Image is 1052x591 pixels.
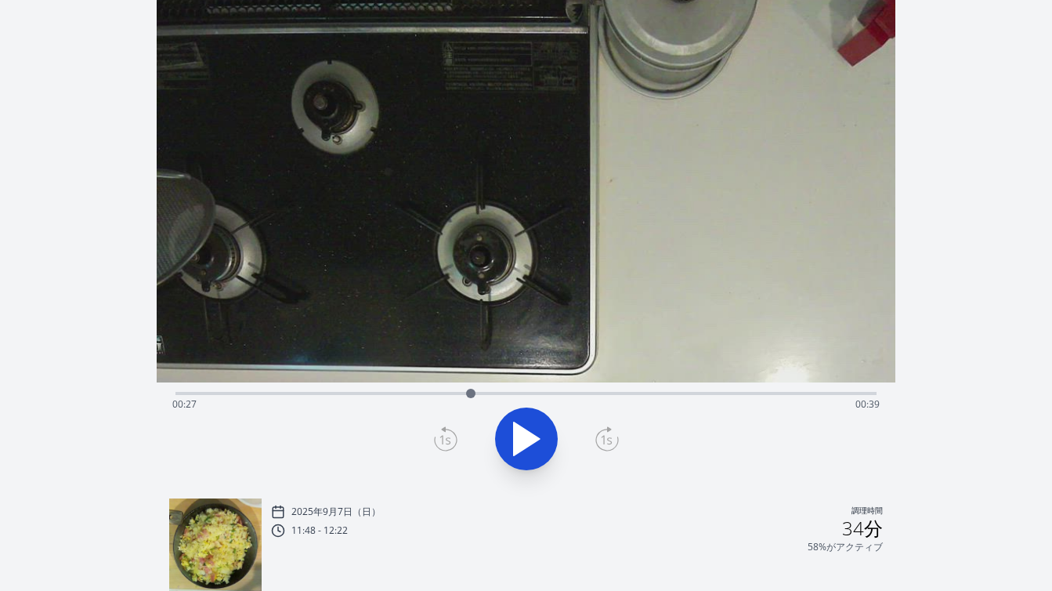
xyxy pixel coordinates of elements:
font: 11:48 - 12:22 [291,524,348,537]
font: 34分 [842,515,883,541]
font: 00:27 [172,397,197,411]
font: 00:39 [855,397,880,411]
font: 58%がアクティブ [808,540,883,553]
img: 250907024902_thumb.jpeg [169,499,262,591]
font: 2025年9月7日（日） [291,505,381,518]
font: 調理時間 [851,506,883,516]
